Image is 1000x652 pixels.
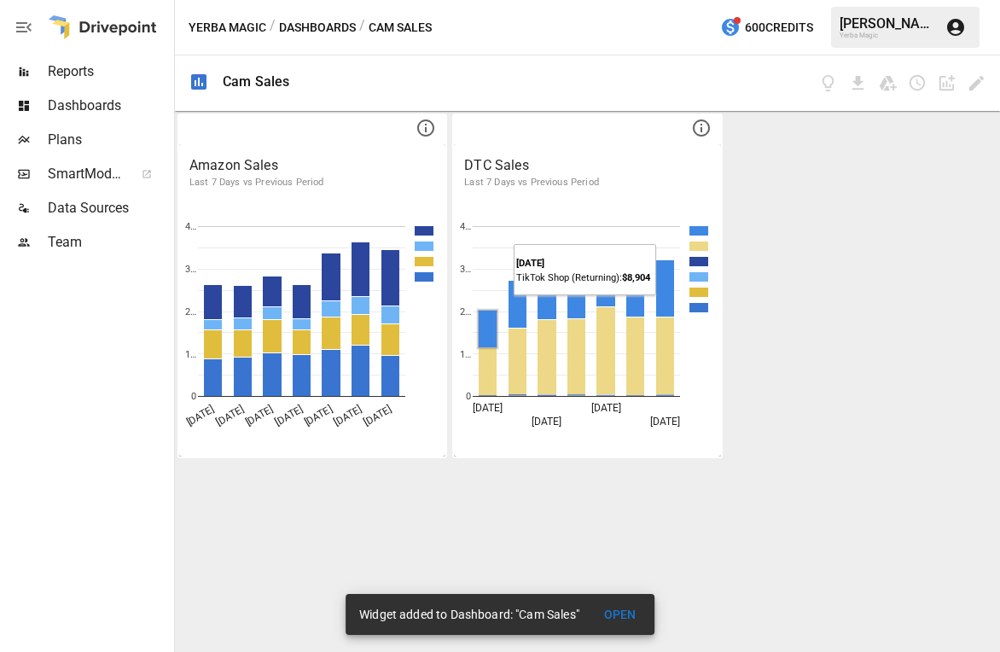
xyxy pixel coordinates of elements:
[185,306,196,317] text: 2…
[243,403,275,428] text: [DATE]
[185,221,196,232] text: 4…
[532,416,562,428] text: [DATE]
[359,17,365,38] div: /
[223,73,289,90] div: Cam Sales
[214,403,246,428] text: [DATE]
[591,402,621,414] text: [DATE]
[464,155,710,176] p: DTC Sales
[48,130,171,150] span: Plans
[359,599,579,630] div: Widget added to Dashboard: "Cam Sales"
[122,161,134,183] span: ™
[908,73,927,93] button: Schedule dashboard
[279,17,356,38] button: Dashboards
[460,264,471,275] text: 3…
[466,391,471,402] text: 0
[302,403,334,428] text: [DATE]
[189,176,435,189] p: Last 7 Days vs Previous Period
[937,73,956,93] button: Add widget
[191,391,196,402] text: 0
[454,201,720,457] svg: A chart.
[48,198,171,218] span: Data Sources
[840,15,935,32] div: [PERSON_NAME]
[474,402,503,414] text: [DATE]
[332,403,363,428] text: [DATE]
[840,32,935,39] div: Yerba Magic
[189,155,435,176] p: Amazon Sales
[878,73,898,93] button: Save as Google Doc
[184,403,216,428] text: [DATE]
[189,17,266,38] button: Yerba Magic
[713,12,820,44] button: 600Credits
[460,349,471,360] text: 1…
[48,96,171,116] span: Dashboards
[460,221,471,232] text: 4…
[179,201,445,457] svg: A chart.
[48,61,171,82] span: Reports
[818,73,838,93] button: View documentation
[967,73,986,93] button: Edit dashboard
[270,17,276,38] div: /
[848,73,868,93] button: Download dashboard
[48,232,171,253] span: Team
[745,17,813,38] span: 600 Credits
[362,403,393,428] text: [DATE]
[273,403,305,428] text: [DATE]
[460,306,471,317] text: 2…
[185,264,196,275] text: 3…
[48,164,123,184] span: SmartModel
[650,416,680,428] text: [DATE]
[593,599,648,631] button: OPEN
[185,349,196,360] text: 1…
[464,176,710,189] p: Last 7 Days vs Previous Period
